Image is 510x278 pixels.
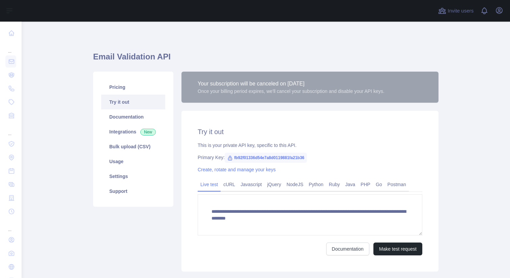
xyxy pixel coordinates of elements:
[198,154,422,161] div: Primary Key:
[238,179,264,190] a: Javascript
[5,219,16,232] div: ...
[198,127,422,136] h2: Try it out
[198,88,385,95] div: Once your billing period expires, we'll cancel your subscription and disable your API keys.
[101,80,165,95] a: Pricing
[5,123,16,136] div: ...
[101,124,165,139] a: Integrations New
[326,179,343,190] a: Ruby
[5,41,16,54] div: ...
[385,179,409,190] a: Postman
[343,179,358,190] a: Java
[101,109,165,124] a: Documentation
[284,179,306,190] a: NodeJS
[93,51,438,68] h1: Email Validation API
[101,154,165,169] a: Usage
[140,129,156,135] span: New
[198,142,422,149] div: This is your private API key, specific to this API.
[221,179,238,190] a: cURL
[358,179,373,190] a: PHP
[101,139,165,154] a: Bulk upload (CSV)
[373,179,385,190] a: Go
[306,179,326,190] a: Python
[225,153,307,163] span: fb92f01336d54e7a8d0119881fa21b36
[198,80,385,88] div: Your subscription will be canceled on [DATE]
[448,7,474,15] span: Invite users
[437,5,475,16] button: Invite users
[373,243,422,255] button: Make test request
[264,179,284,190] a: jQuery
[101,169,165,184] a: Settings
[198,179,221,190] a: Live test
[101,95,165,109] a: Try it out
[101,184,165,199] a: Support
[326,243,369,255] a: Documentation
[198,167,276,172] a: Create, rotate and manage your keys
